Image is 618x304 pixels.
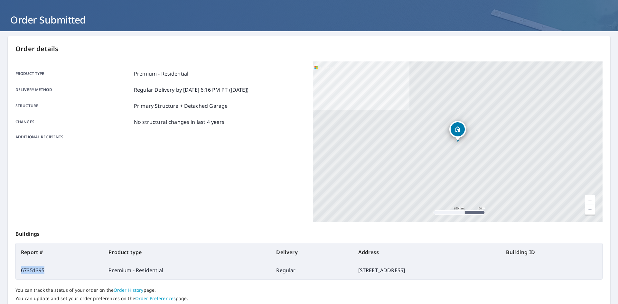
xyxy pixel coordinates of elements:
p: Regular Delivery by [DATE] 6:16 PM PT ([DATE]) [134,86,248,94]
a: Order Preferences [135,295,176,301]
div: Dropped pin, building 1, Residential property, 9729 Dayton Ave N Seattle, WA 98103 [449,121,466,141]
p: Primary Structure + Detached Garage [134,102,228,110]
td: Premium - Residential [103,261,271,279]
td: 67351395 [16,261,103,279]
p: Order details [15,44,603,54]
th: Building ID [501,243,602,261]
p: Changes [15,118,131,126]
h1: Order Submitted [8,13,610,26]
p: Buildings [15,222,603,243]
p: Additional recipients [15,134,131,140]
p: Structure [15,102,131,110]
th: Address [353,243,501,261]
th: Delivery [271,243,353,261]
p: You can update and set your order preferences on the page. [15,296,603,301]
a: Current Level 17, Zoom Out [585,205,595,215]
a: Order History [114,287,144,293]
p: You can track the status of your order on the page. [15,287,603,293]
p: Premium - Residential [134,70,188,78]
td: Regular [271,261,353,279]
th: Product type [103,243,271,261]
p: Delivery method [15,86,131,94]
td: [STREET_ADDRESS] [353,261,501,279]
p: Product type [15,70,131,78]
p: No structural changes in last 4 years [134,118,225,126]
a: Current Level 17, Zoom In [585,195,595,205]
th: Report # [16,243,103,261]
